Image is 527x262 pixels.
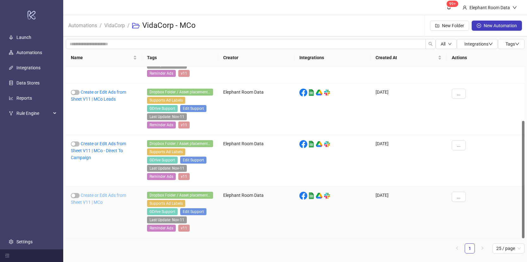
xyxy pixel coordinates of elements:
[67,22,98,28] a: Automations
[147,122,176,128] span: Reminder Ads
[147,97,185,104] span: Supports Ad Labels
[484,23,517,28] span: New Automation
[506,41,519,47] span: Tags
[467,4,512,11] div: Elephant Room Data
[477,243,487,253] button: right
[452,192,466,202] button: ...
[127,16,130,36] li: /
[100,16,102,36] li: /
[294,49,371,66] th: Integrations
[16,80,40,85] a: Data Stores
[488,42,493,46] span: down
[66,49,142,66] th: Name
[441,41,445,47] span: All
[147,105,178,112] span: GDrive Support
[447,5,451,9] span: bell
[493,243,524,253] div: Page Size
[132,22,140,29] span: folder-open
[147,157,178,164] span: GDrive Support
[435,23,439,28] span: folder-add
[71,90,126,102] a: Create or Edit Ads from Sheet V11 | MCo Leads
[464,41,493,47] span: Integrations
[512,5,517,10] span: down
[147,140,213,147] span: Dropbox Folder / Asset placement detection
[147,165,187,172] span: Last Update: Nov-11
[452,140,466,150] button: ...
[477,243,487,253] li: Next Page
[457,91,461,96] span: ...
[71,54,132,61] span: Name
[465,244,475,253] a: 1
[5,253,9,258] span: menu-fold
[178,70,190,77] span: v11
[218,187,294,238] div: Elephant Room Data
[455,246,459,250] span: left
[147,208,178,215] span: GDrive Support
[16,35,31,40] a: Launch
[428,42,433,46] span: search
[9,111,13,115] span: fork
[463,5,467,10] span: user
[452,243,462,253] button: left
[371,49,447,66] th: Created At
[71,193,126,205] a: Create or Edit Ads from Sheet V11 | MCo
[178,122,190,128] span: v11
[448,42,452,46] span: down
[457,143,461,148] span: ...
[452,89,466,99] button: ...
[71,141,126,160] a: Create or Edit Ads from Sheet V11 | MCo - Direct To Campaign
[442,23,464,28] span: New Folder
[16,107,51,120] span: Rule Engine
[477,23,481,28] span: plus-circle
[376,54,437,61] span: Created At
[515,42,519,46] span: down
[447,1,458,7] sup: 1703
[180,157,206,164] span: Edit Support
[16,96,32,101] a: Reports
[16,65,40,70] a: Integrations
[218,49,294,66] th: Creator
[142,21,196,31] h3: VidaCorp - MCo
[218,84,294,135] div: Elephant Room Data
[180,208,206,215] span: Edit Support
[180,105,206,112] span: Edit Support
[465,243,475,253] li: 1
[147,89,213,96] span: Dropbox Folder / Asset placement detection
[452,243,462,253] li: Previous Page
[147,225,176,232] span: Reminder Ads
[472,21,522,31] button: New Automation
[147,216,187,223] span: Last Update: Nov-11
[371,135,447,187] div: [DATE]
[178,225,190,232] span: v11
[147,200,185,207] span: Supports Ad Labels
[147,192,213,199] span: Dropbox Folder / Asset placement detection
[498,39,524,49] button: Tagsdown
[147,173,176,180] span: Reminder Ads
[430,21,469,31] button: New Folder
[481,246,484,250] span: right
[371,187,447,238] div: [DATE]
[147,113,187,120] span: Last Update: Nov-11
[436,39,457,49] button: Alldown
[142,49,218,66] th: Tags
[447,49,524,66] th: Actions
[147,148,185,155] span: Supports Ad Labels
[496,244,521,253] span: 25 / page
[16,239,33,244] a: Settings
[147,70,176,77] span: Reminder Ads
[457,194,461,199] span: ...
[218,135,294,187] div: Elephant Room Data
[178,173,190,180] span: v11
[457,39,498,49] button: Integrationsdown
[371,84,447,135] div: [DATE]
[103,22,126,28] a: VidaCorp
[16,50,42,55] a: Automations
